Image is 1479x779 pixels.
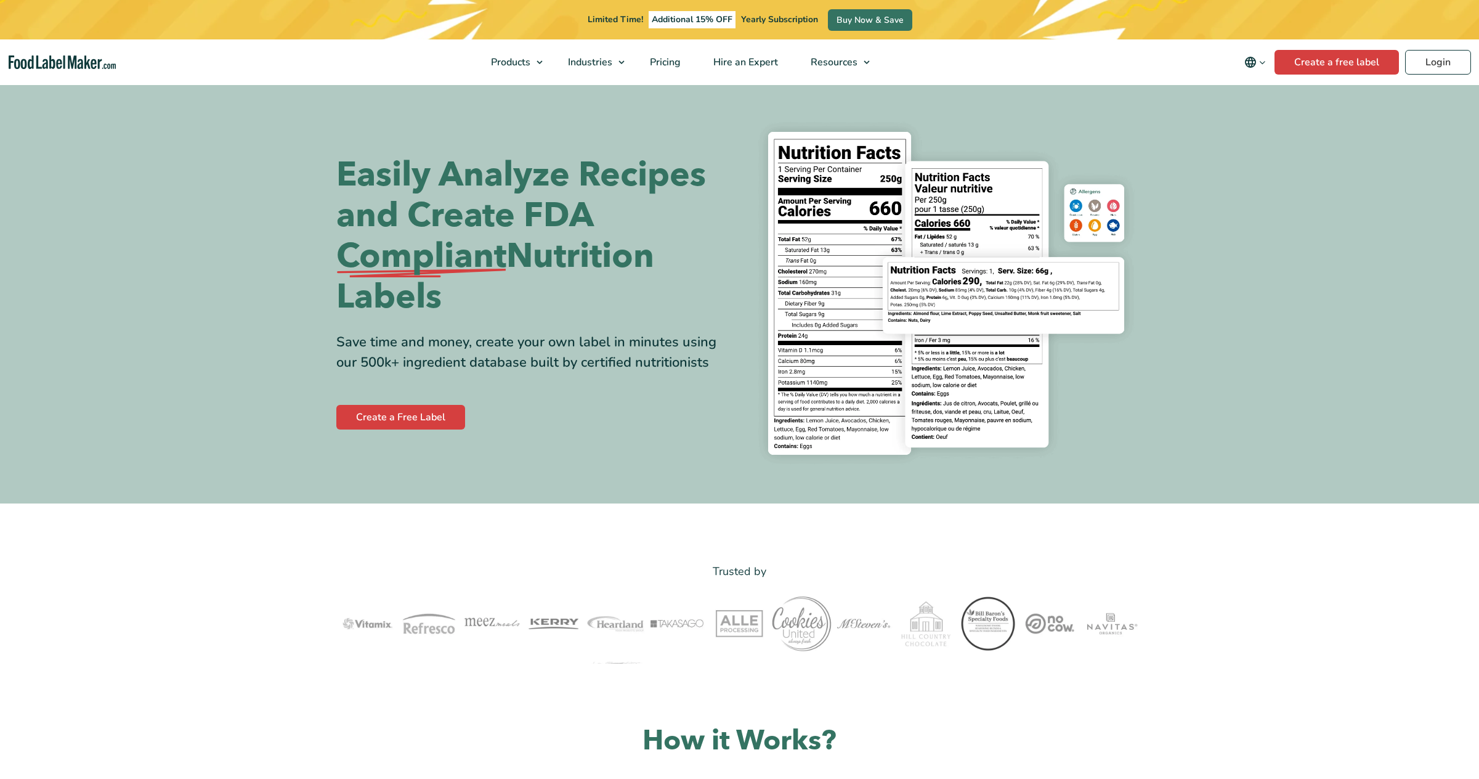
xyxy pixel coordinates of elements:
[475,39,549,85] a: Products
[487,55,532,69] span: Products
[336,236,506,277] span: Compliant
[697,39,792,85] a: Hire an Expert
[828,9,912,31] a: Buy Now & Save
[336,405,465,430] a: Create a Free Label
[336,155,731,317] h1: Easily Analyze Recipes and Create FDA Nutrition Labels
[1274,50,1399,75] a: Create a free label
[564,55,614,69] span: Industries
[646,55,682,69] span: Pricing
[336,332,731,373] div: Save time and money, create your own label in minutes using our 500k+ ingredient database built b...
[634,39,694,85] a: Pricing
[336,563,1143,581] p: Trusted by
[552,39,631,85] a: Industries
[588,14,643,25] span: Limited Time!
[807,55,859,69] span: Resources
[741,14,818,25] span: Yearly Subscription
[795,39,876,85] a: Resources
[1236,50,1274,75] button: Change language
[649,11,735,28] span: Additional 15% OFF
[336,723,1143,759] h2: How it Works?
[1405,50,1471,75] a: Login
[710,55,779,69] span: Hire an Expert
[9,55,116,70] a: Food Label Maker homepage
